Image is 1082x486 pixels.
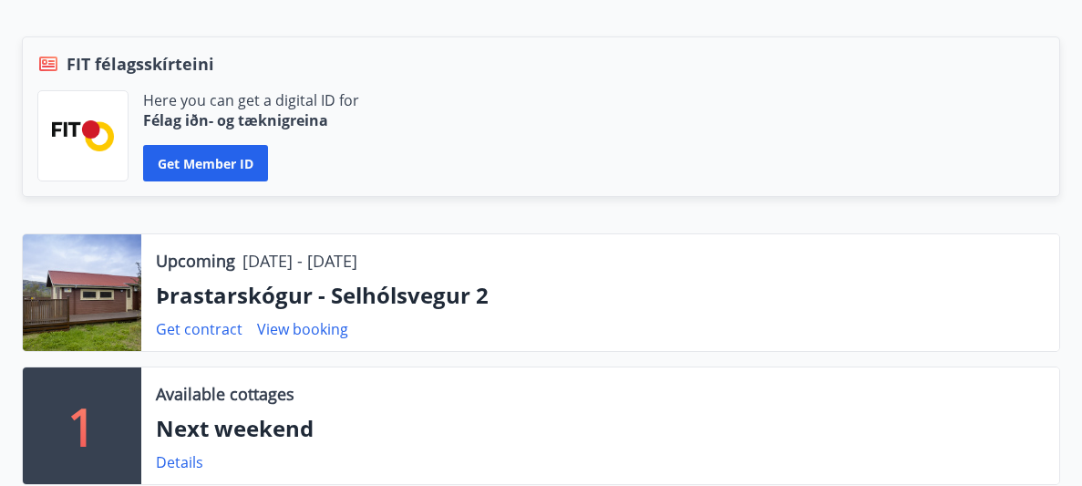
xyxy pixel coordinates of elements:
p: Available cottages [156,382,294,406]
p: Félag iðn- og tæknigreina [143,110,359,130]
p: Here you can get a digital ID for [143,90,359,110]
img: FPQVkF9lTnNbbaRSFyT17YYeljoOGk5m51IhT0bO.png [52,120,114,150]
p: [DATE] - [DATE] [242,249,357,273]
p: 1 [67,391,97,460]
span: FIT félagsskírteini [67,52,214,76]
a: View booking [257,319,348,339]
p: Upcoming [156,249,235,273]
p: Next weekend [156,413,1045,444]
button: Get member ID [143,145,268,181]
a: Get contract [156,319,242,339]
a: Details [156,452,203,472]
p: Þrastarskógur - Selhólsvegur 2 [156,280,1045,311]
